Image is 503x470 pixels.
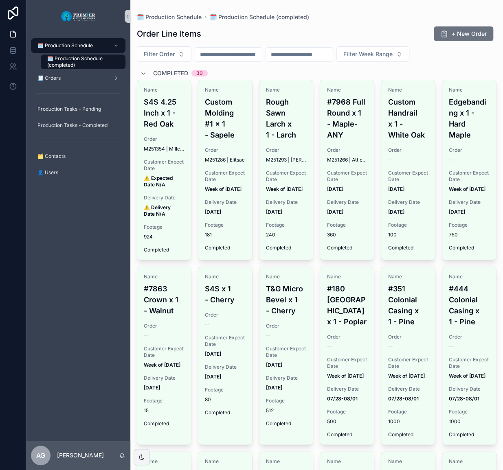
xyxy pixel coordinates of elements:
[381,267,435,445] a: Name#351 Colonial Casing x 1 - PineOrder--Customer Expect DateWeek of [DATE]Delivery Date07/28-08...
[449,431,490,438] span: Completed
[266,273,307,280] span: Name
[388,96,428,140] h4: Custom Handrail x 1 - White Oak
[388,386,428,392] span: Delivery Date
[37,106,101,112] span: Production Tasks - Pending
[205,87,246,93] span: Name
[327,431,367,438] span: Completed
[144,204,172,217] strong: ⚠️ Delivery Date N/A
[205,334,246,348] span: Customer Expect Date
[137,13,202,21] span: 🗓️ Production Schedule
[205,273,246,280] span: Name
[144,175,174,188] strong: ⚠️ Expected Date N/A
[26,33,130,190] div: scrollable content
[205,209,221,215] strong: [DATE]
[388,343,393,350] span: --
[205,245,246,251] span: Completed
[327,458,367,465] span: Name
[266,332,271,339] span: --
[388,409,428,415] span: Footage
[388,157,393,163] span: --
[327,96,367,140] h4: #7968 Full Round x 1 - Maple- ANY
[327,396,357,402] strong: 07/28-08/01
[388,396,418,402] strong: 07/28-08/01
[336,46,409,62] button: Select Button
[320,267,374,445] a: Name#180 [GEOGRAPHIC_DATA] x 1 - PoplarOrder--Customer Expect DateWeek of [DATE]Delivery Date07/2...
[449,418,490,425] span: 1000
[144,50,175,58] span: Filter Order
[144,362,180,368] strong: Week of [DATE]
[31,38,125,53] a: 🗓️ Production Schedule
[327,245,367,251] span: Completed
[449,409,490,415] span: Footage
[327,409,367,415] span: Footage
[205,409,246,416] span: Completed
[144,323,185,329] span: Order
[388,418,428,425] span: 1000
[144,332,149,339] span: --
[144,146,185,152] span: M251354 | Millco Woodworking
[144,96,185,129] h4: S4S 4.25 Inch x 1 - Red Oak
[449,386,490,392] span: Delivery Date
[37,153,66,160] span: 🗂️ Contacts
[327,147,367,153] span: Order
[449,232,490,238] span: 750
[37,169,58,176] span: 👤 Users
[137,28,201,39] h1: Order Line Items
[137,46,191,62] button: Select Button
[449,199,490,205] span: Delivery Date
[205,387,246,393] span: Footage
[266,323,307,329] span: Order
[327,283,367,327] h4: #180 [GEOGRAPHIC_DATA] x 1 - Poplar
[266,157,307,163] span: M251293 | [PERSON_NAME]
[327,170,367,183] span: Customer Expect Date
[320,80,374,260] a: Name#7968 Full Round x 1 - Maple- ANYOrderM251266 | Attica Lions ClubCustomer Expect Date[DATE]De...
[31,149,125,164] a: 🗂️ Contacts
[144,195,185,201] span: Delivery Date
[434,26,493,41] button: + New Order
[266,147,307,153] span: Order
[137,80,191,260] a: NameS4S 4.25 Inch x 1 - Red OakOrderM251354 | Millco WoodworkingCustomer Expect Date⚠️ Expected D...
[266,96,307,140] h4: Rough Sawn Larch x 1 - Larch
[327,199,367,205] span: Delivery Date
[144,273,185,280] span: Name
[449,87,490,93] span: Name
[144,136,185,142] span: Order
[205,147,246,153] span: Order
[449,170,490,183] span: Customer Expect Date
[205,170,246,183] span: Customer Expect Date
[198,267,253,445] a: NameS4S x 1 - CherryOrder--Customer Expect Date[DATE]Delivery Date[DATE]Footage80Completed
[266,283,307,316] h4: T&G Micro Bevel x 1 - Cherry
[327,356,367,369] span: Customer Expect Date
[266,222,307,228] span: Footage
[205,351,221,357] strong: [DATE]
[449,343,454,350] span: --
[205,232,246,238] span: 181
[449,222,490,228] span: Footage
[137,267,191,445] a: Name#7863 Crown x 1 - WalnutOrder--Customer Expect DateWeek of [DATE]Delivery Date[DATE]Footage15...
[327,343,332,350] span: --
[144,224,185,230] span: Footage
[388,222,428,228] span: Footage
[266,420,307,427] span: Completed
[388,283,428,327] h4: #351 Colonial Casing x 1 - Pine
[266,398,307,404] span: Footage
[144,247,185,253] span: Completed
[153,69,188,77] span: Completed
[266,375,307,381] span: Delivery Date
[205,374,221,380] strong: [DATE]
[144,345,185,359] span: Customer Expect Date
[31,165,125,180] a: 👤 Users
[210,13,309,21] span: 🗓️ Production Schedule (completed)
[37,122,108,129] span: Production Tasks - Completed
[266,345,307,359] span: Customer Expect Date
[57,451,104,459] p: [PERSON_NAME]
[449,96,490,140] h4: Edgebanding x 1 - Hard Maple
[327,273,367,280] span: Name
[388,87,428,93] span: Name
[388,147,428,153] span: Order
[449,186,485,192] strong: Week of [DATE]
[343,50,393,58] span: Filter Week Range
[327,157,367,163] span: M251266 | Attica Lions Club
[41,55,125,69] a: 🗓️ Production Schedule (completed)
[144,87,185,93] span: Name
